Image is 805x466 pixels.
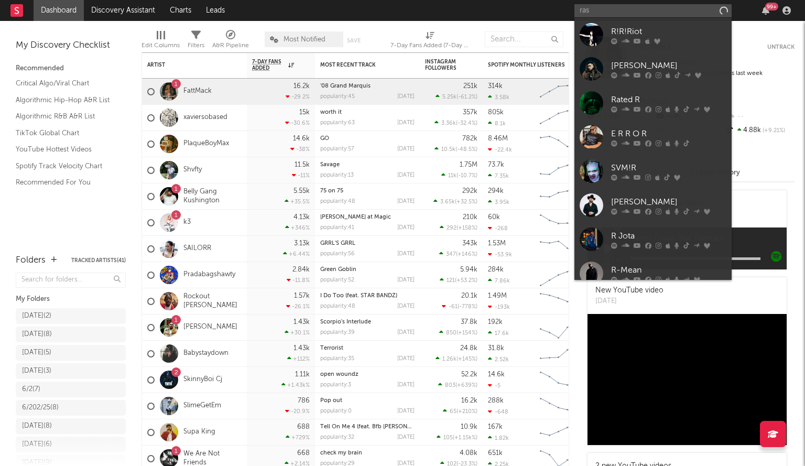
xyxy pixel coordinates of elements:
[293,319,310,326] div: 1.43k
[450,409,456,415] span: 65
[297,450,310,457] div: 668
[434,146,477,153] div: ( )
[535,262,582,288] svg: Chart title
[488,304,510,310] div: -193k
[458,330,476,336] span: +154 %
[459,304,476,310] span: -778 %
[22,365,51,377] div: [DATE] ( 3 )
[16,94,115,106] a: Algorithmic Hip-Hop A&R List
[441,147,455,153] span: 10.5k
[595,296,663,307] div: [DATE]
[293,188,310,194] div: 5.55k
[281,382,310,388] div: +1.43k %
[212,26,249,57] div: A&R Pipeline
[488,240,506,247] div: 1.53M
[320,372,415,377] div: open woundz
[320,251,355,257] div: popularity: 56
[463,214,477,221] div: 210k
[16,400,126,416] a: 6/202/25(8)
[535,79,582,105] svg: Chart title
[16,160,115,172] a: Spotify Track Velocity Chart
[252,59,286,71] span: 7-Day Fans Added
[16,418,126,434] a: [DATE](8)
[320,398,342,404] a: Pop out
[458,225,476,231] span: +158 %
[16,78,115,89] a: Critical Algo/Viral Chart
[488,450,503,457] div: 651k
[285,120,310,126] div: -30.6 %
[320,398,415,404] div: Pop out
[488,214,500,221] div: 60k
[574,222,732,256] a: R Jota
[320,162,415,168] div: Savage
[397,172,415,178] div: [DATE]
[293,345,310,352] div: 1.43k
[390,39,469,52] div: 7-Day Fans Added (7-Day Fans Added)
[183,139,229,148] a: PlaqueBoyMax
[535,131,582,157] svg: Chart title
[22,420,52,432] div: [DATE] ( 8 )
[320,120,355,126] div: popularity: 63
[397,330,415,335] div: [DATE]
[320,450,415,456] div: check my brain
[611,127,726,140] div: E R R O R
[183,188,242,205] a: Belly Gang Kushington
[447,278,455,284] span: 121
[436,93,477,100] div: ( )
[183,402,221,410] a: SlimeGetEm
[461,371,477,378] div: 52.2k
[283,251,310,257] div: +6.44 %
[16,177,115,188] a: Recommended For You
[16,111,115,122] a: Algorithmic R&B A&R List
[595,285,663,296] div: New YouTube video
[488,330,509,337] div: 17.6k
[574,188,732,222] a: [PERSON_NAME]
[488,120,506,127] div: 8.1k
[183,218,191,227] a: k3
[454,435,476,441] span: +1.15k %
[320,408,352,414] div: popularity: 0
[762,6,769,15] button: 99+
[448,173,456,179] span: 11k
[22,346,51,359] div: [DATE] ( 5 )
[320,356,354,362] div: popularity: 35
[488,225,508,232] div: -268
[16,127,115,139] a: TikTok Global Chart
[461,424,477,430] div: 10.9k
[183,375,222,384] a: SkinnyBoi Cj
[320,319,371,325] a: Scorpio's Interlude
[574,256,732,290] a: R-Mean
[16,273,126,288] input: Search for folders...
[574,154,732,188] a: SVM!R
[285,198,310,205] div: +35.5 %
[320,225,354,231] div: popularity: 41
[292,172,310,179] div: -11 %
[298,397,310,404] div: 786
[320,214,391,220] a: [PERSON_NAME] at Magic
[297,424,310,430] div: 688
[611,230,726,242] div: R Jota
[458,409,476,415] span: +210 %
[397,408,415,414] div: [DATE]
[488,371,505,378] div: 14.6k
[488,382,501,389] div: -5
[285,408,310,415] div: -20.9 %
[439,251,477,257] div: ( )
[320,83,371,89] a: '08 Grand Marquis
[574,86,732,120] a: Rated R
[488,266,504,273] div: 284k
[725,124,795,137] div: 4.88k
[16,363,126,379] a: [DATE](3)
[765,3,778,10] div: 99 +
[457,383,476,388] span: +639 %
[535,157,582,183] svg: Chart title
[16,62,126,75] div: Recommended
[390,26,469,57] div: 7-Day Fans Added (7-Day Fans Added)
[443,435,453,441] span: 105
[488,424,503,430] div: 167k
[441,172,477,179] div: ( )
[397,146,415,152] div: [DATE]
[16,39,126,52] div: My Discovery Checklist
[293,83,310,90] div: 16.2k
[320,267,415,273] div: Green Goblin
